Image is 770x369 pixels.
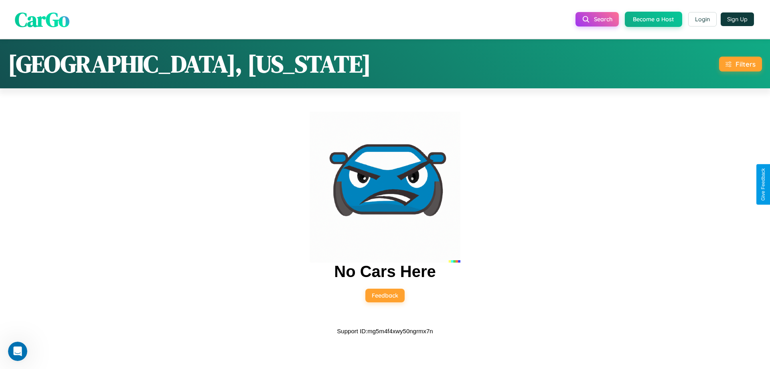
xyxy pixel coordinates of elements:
button: Search [575,12,619,27]
div: Give Feedback [760,168,766,201]
iframe: Intercom live chat [8,342,27,361]
h1: [GEOGRAPHIC_DATA], [US_STATE] [8,47,371,80]
button: Sign Up [721,12,754,26]
h2: No Cars Here [334,263,436,281]
button: Become a Host [625,12,682,27]
p: Support ID: mg5m4f4xwy50ngrmx7n [337,326,433,336]
button: Feedback [365,289,405,302]
button: Filters [719,57,762,71]
div: Filters [736,60,756,68]
img: car [310,112,460,263]
button: Login [688,12,717,27]
span: Search [594,16,612,23]
span: CarGo [15,5,69,33]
